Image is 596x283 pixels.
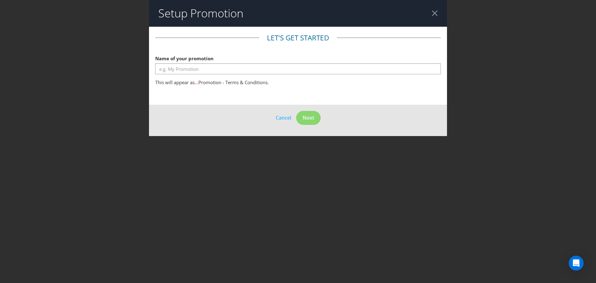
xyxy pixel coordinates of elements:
h2: Setup Promotion [158,7,243,20]
span: Next [303,114,314,121]
span: This will appear as [155,79,195,85]
button: Cancel [275,114,291,122]
span: Cancel [276,114,291,121]
span: Name of your promotion [155,55,214,62]
span: ... [195,79,198,85]
input: e.g. My Promotion [155,63,441,74]
button: Next [296,111,321,125]
legend: Let's get started [259,33,337,43]
div: Open Intercom Messenger [569,256,584,271]
span: Promotion - Terms & Conditions. [198,79,269,85]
